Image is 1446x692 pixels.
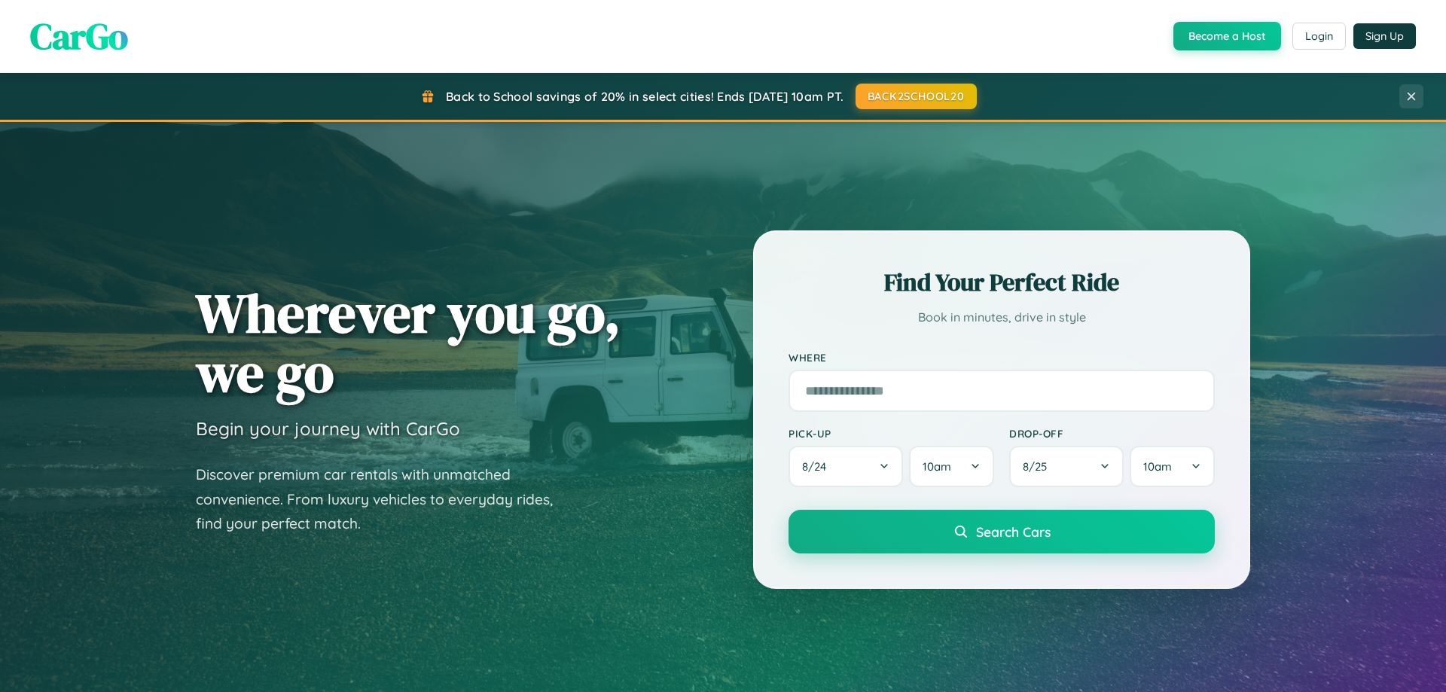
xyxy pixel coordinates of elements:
p: Book in minutes, drive in style [789,306,1215,328]
label: Where [789,351,1215,364]
button: Search Cars [789,510,1215,553]
button: Sign Up [1353,23,1416,49]
label: Drop-off [1009,427,1215,440]
button: BACK2SCHOOL20 [856,84,977,109]
button: Login [1292,23,1346,50]
h1: Wherever you go, we go [196,283,621,402]
span: 10am [923,459,951,474]
h2: Find Your Perfect Ride [789,266,1215,299]
button: 8/24 [789,446,903,487]
p: Discover premium car rentals with unmatched convenience. From luxury vehicles to everyday rides, ... [196,462,572,536]
button: 8/25 [1009,446,1124,487]
button: Become a Host [1173,22,1281,50]
span: Search Cars [976,523,1051,540]
span: 8 / 24 [802,459,834,474]
span: CarGo [30,11,128,61]
span: Back to School savings of 20% in select cities! Ends [DATE] 10am PT. [446,89,843,104]
span: 10am [1143,459,1172,474]
h3: Begin your journey with CarGo [196,417,460,440]
label: Pick-up [789,427,994,440]
span: 8 / 25 [1023,459,1054,474]
button: 10am [1130,446,1215,487]
button: 10am [909,446,994,487]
